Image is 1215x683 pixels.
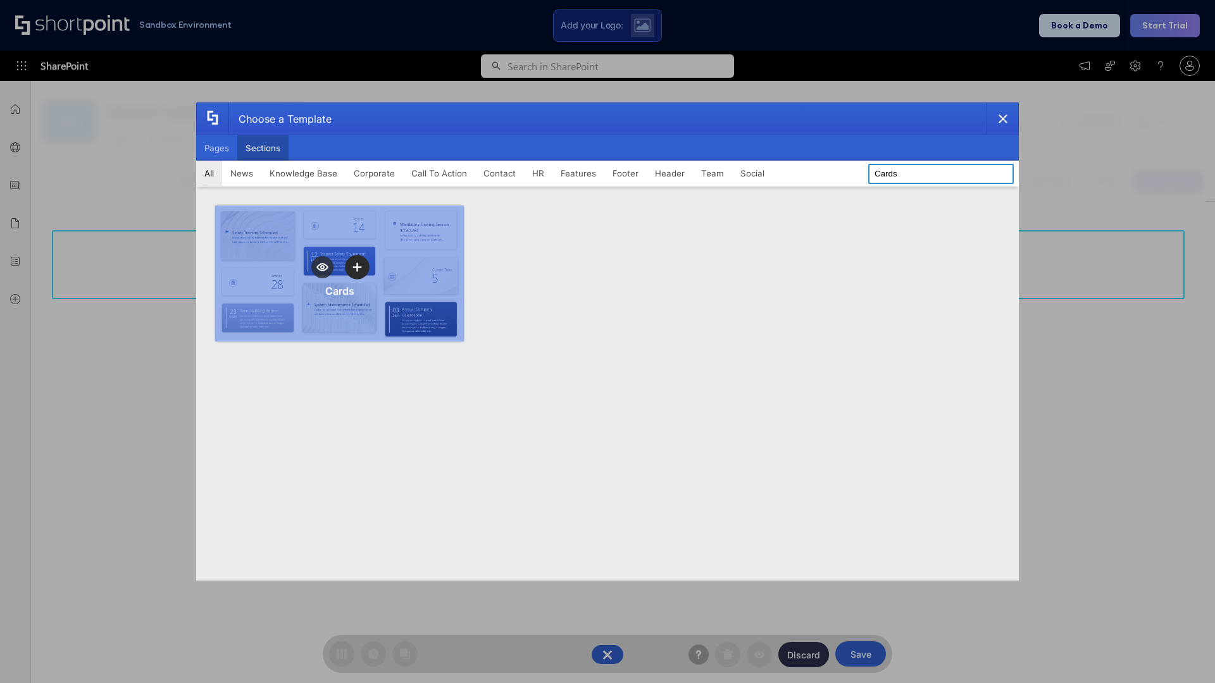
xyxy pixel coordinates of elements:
button: HR [524,161,552,186]
button: Social [732,161,773,186]
button: Knowledge Base [261,161,346,186]
button: News [222,161,261,186]
iframe: Chat Widget [1152,622,1215,683]
button: Header [647,161,693,186]
button: Pages [196,135,237,161]
button: All [196,161,222,186]
div: template selector [196,102,1019,581]
input: Search [868,164,1014,184]
div: Cards [325,285,354,297]
button: Call To Action [403,161,475,186]
button: Contact [475,161,524,186]
button: Footer [604,161,647,186]
button: Team [693,161,732,186]
button: Features [552,161,604,186]
button: Corporate [346,161,403,186]
button: Sections [237,135,289,161]
div: Choose a Template [228,103,332,135]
